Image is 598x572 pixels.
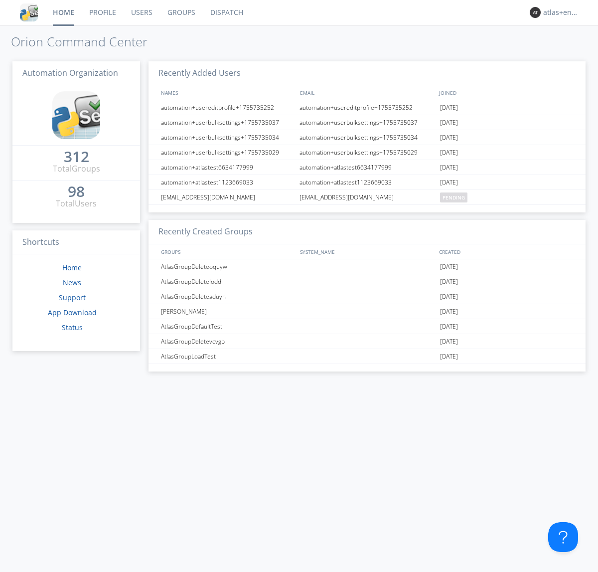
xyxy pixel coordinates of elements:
[68,187,85,196] div: 98
[548,522,578,552] iframe: Toggle Customer Support
[53,163,100,175] div: Total Groups
[149,220,586,244] h3: Recently Created Groups
[149,304,586,319] a: [PERSON_NAME][DATE]
[158,334,297,349] div: AtlasGroupDeletevcvgb
[437,244,576,259] div: CREATED
[22,67,118,78] span: Automation Organization
[158,289,297,304] div: AtlasGroupDeleteaduyn
[149,100,586,115] a: automation+usereditprofile+1755735252automation+usereditprofile+1755735252[DATE]
[149,61,586,86] h3: Recently Added Users
[440,145,458,160] span: [DATE]
[437,85,576,100] div: JOINED
[62,323,83,332] a: Status
[149,289,586,304] a: AtlasGroupDeleteaduyn[DATE]
[440,274,458,289] span: [DATE]
[63,278,81,287] a: News
[158,190,297,204] div: [EMAIL_ADDRESS][DOMAIN_NAME]
[158,85,295,100] div: NAMES
[440,192,467,202] span: pending
[440,334,458,349] span: [DATE]
[440,130,458,145] span: [DATE]
[20,3,38,21] img: cddb5a64eb264b2086981ab96f4c1ba7
[158,244,295,259] div: GROUPS
[297,190,438,204] div: [EMAIL_ADDRESS][DOMAIN_NAME]
[297,130,438,145] div: automation+userbulksettings+1755735034
[12,230,140,255] h3: Shortcuts
[440,115,458,130] span: [DATE]
[149,319,586,334] a: AtlasGroupDefaultTest[DATE]
[149,175,586,190] a: automation+atlastest1123669033automation+atlastest1123669033[DATE]
[64,152,89,163] a: 312
[440,259,458,274] span: [DATE]
[48,308,97,317] a: App Download
[158,145,297,160] div: automation+userbulksettings+1755735029
[158,160,297,175] div: automation+atlastest6634177999
[149,349,586,364] a: AtlasGroupLoadTest[DATE]
[158,274,297,289] div: AtlasGroupDeleteloddi
[158,349,297,364] div: AtlasGroupLoadTest
[297,115,438,130] div: automation+userbulksettings+1755735037
[149,334,586,349] a: AtlasGroupDeletevcvgb[DATE]
[298,244,437,259] div: SYSTEM_NAME
[56,198,97,209] div: Total Users
[59,293,86,302] a: Support
[440,289,458,304] span: [DATE]
[149,145,586,160] a: automation+userbulksettings+1755735029automation+userbulksettings+1755735029[DATE]
[68,187,85,198] a: 98
[149,115,586,130] a: automation+userbulksettings+1755735037automation+userbulksettings+1755735037[DATE]
[158,259,297,274] div: AtlasGroupDeleteoquyw
[62,263,82,272] a: Home
[440,304,458,319] span: [DATE]
[158,100,297,115] div: automation+usereditprofile+1755735252
[543,7,581,17] div: atlas+english0001
[149,274,586,289] a: AtlasGroupDeleteloddi[DATE]
[64,152,89,162] div: 312
[530,7,541,18] img: 373638.png
[158,115,297,130] div: automation+userbulksettings+1755735037
[440,175,458,190] span: [DATE]
[149,190,586,205] a: [EMAIL_ADDRESS][DOMAIN_NAME][EMAIL_ADDRESS][DOMAIN_NAME]pending
[158,130,297,145] div: automation+userbulksettings+1755735034
[149,259,586,274] a: AtlasGroupDeleteoquyw[DATE]
[440,160,458,175] span: [DATE]
[440,349,458,364] span: [DATE]
[149,160,586,175] a: automation+atlastest6634177999automation+atlastest6634177999[DATE]
[298,85,437,100] div: EMAIL
[149,130,586,145] a: automation+userbulksettings+1755735034automation+userbulksettings+1755735034[DATE]
[297,160,438,175] div: automation+atlastest6634177999
[158,175,297,190] div: automation+atlastest1123669033
[440,100,458,115] span: [DATE]
[440,319,458,334] span: [DATE]
[52,91,100,139] img: cddb5a64eb264b2086981ab96f4c1ba7
[297,145,438,160] div: automation+userbulksettings+1755735029
[158,304,297,319] div: [PERSON_NAME]
[158,319,297,334] div: AtlasGroupDefaultTest
[297,175,438,190] div: automation+atlastest1123669033
[297,100,438,115] div: automation+usereditprofile+1755735252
